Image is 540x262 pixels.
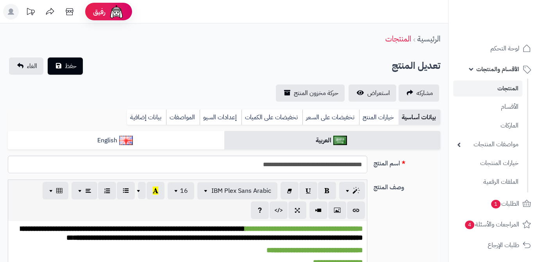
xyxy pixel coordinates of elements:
img: ai-face.png [109,4,124,20]
span: 4 [465,221,474,229]
img: العربية [333,136,347,145]
a: الطلبات1 [453,194,535,213]
a: حركة مخزون المنتج [276,84,345,102]
span: حركة مخزون المنتج [294,88,338,98]
button: حفظ [48,57,83,75]
label: اسم المنتج [370,156,443,168]
button: IBM Plex Sans Arabic [197,182,277,199]
a: خيارات المنتج [359,109,399,125]
a: تخفيضات على السعر [302,109,359,125]
a: إعدادات السيو [200,109,241,125]
a: الأقسام [453,99,522,115]
span: لوحة التحكم [490,43,519,54]
span: 16 [180,186,188,196]
label: وصف المنتج [370,179,443,192]
span: المراجعات والأسئلة [464,219,519,230]
span: الغاء [27,61,37,71]
a: مشاركه [399,84,439,102]
span: الأقسام والمنتجات [476,64,519,75]
span: مشاركه [417,88,433,98]
a: خيارات المنتجات [453,155,522,172]
a: المنتجات [385,33,411,45]
button: 16 [168,182,194,199]
span: 1 [491,200,501,208]
a: مواصفات المنتجات [453,136,522,153]
a: المنتجات [453,81,522,97]
h2: تعديل المنتج [392,58,440,74]
a: المراجعات والأسئلة4 [453,215,535,234]
span: استعراض [367,88,390,98]
a: الماركات [453,117,522,134]
a: بيانات إضافية [127,109,166,125]
img: English [119,136,133,145]
a: تحديثات المنصة [21,4,40,22]
a: العربية [224,131,441,150]
a: الغاء [9,57,43,75]
a: English [8,131,224,150]
span: IBM Plex Sans Arabic [211,186,271,196]
a: الملفات الرقمية [453,174,522,190]
a: الرئيسية [417,33,440,45]
span: طلبات الإرجاع [488,240,519,251]
span: رفيق [93,7,105,16]
span: الطلبات [490,198,519,209]
a: تخفيضات على الكميات [241,109,302,125]
a: المواصفات [166,109,200,125]
span: حفظ [65,61,77,71]
a: لوحة التحكم [453,39,535,58]
a: طلبات الإرجاع [453,236,535,255]
a: بيانات أساسية [399,109,440,125]
a: استعراض [349,84,396,102]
